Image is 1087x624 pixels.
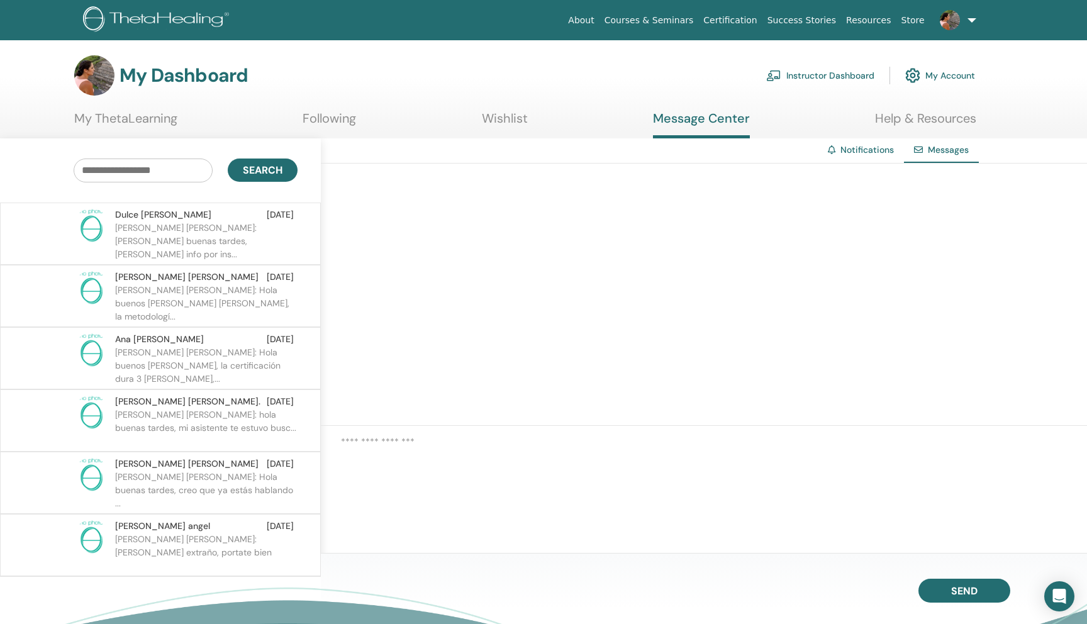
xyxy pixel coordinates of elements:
span: Send [951,584,978,598]
button: Send [918,579,1010,603]
a: Wishlist [482,111,528,135]
p: [PERSON_NAME] [PERSON_NAME]: [PERSON_NAME] extraño, portate bien [115,533,298,571]
p: [PERSON_NAME] [PERSON_NAME]: hola buenas tardes, mi asistente te estuvo busc... [115,408,298,446]
a: Help & Resources [875,111,976,135]
span: [DATE] [267,520,294,533]
img: no-photo.png [74,270,109,306]
a: Success Stories [762,9,841,32]
span: [PERSON_NAME] [PERSON_NAME]. [115,395,260,408]
span: Ana [PERSON_NAME] [115,333,204,346]
img: no-photo.png [74,520,109,555]
img: no-photo.png [74,457,109,493]
img: no-photo.png [74,395,109,430]
img: no-photo.png [74,208,109,243]
a: Courses & Seminars [599,9,699,32]
img: default.jpg [74,55,114,96]
h3: My Dashboard [120,64,248,87]
img: no-photo.png [74,333,109,368]
p: [PERSON_NAME] [PERSON_NAME]: [PERSON_NAME] buenas tardes, [PERSON_NAME] info por ins... [115,221,298,259]
span: Messages [928,144,969,155]
img: cog.svg [905,65,920,86]
p: [PERSON_NAME] [PERSON_NAME]: Hola buenas tardes, creo que ya estás hablando ... [115,471,298,508]
span: Dulce [PERSON_NAME] [115,208,211,221]
img: logo.png [83,6,233,35]
span: [PERSON_NAME] angel [115,520,210,533]
button: Search [228,159,298,182]
a: About [563,9,599,32]
img: chalkboard-teacher.svg [766,70,781,81]
a: My Account [905,62,975,89]
span: [DATE] [267,457,294,471]
a: Following [303,111,356,135]
span: [DATE] [267,208,294,221]
span: Search [243,164,282,177]
a: Store [896,9,930,32]
span: [PERSON_NAME] [PERSON_NAME] [115,457,259,471]
a: Message Center [653,111,750,138]
span: [DATE] [267,333,294,346]
span: [DATE] [267,395,294,408]
a: My ThetaLearning [74,111,177,135]
span: [PERSON_NAME] [PERSON_NAME] [115,270,259,284]
div: Open Intercom Messenger [1044,581,1074,611]
p: [PERSON_NAME] [PERSON_NAME]: Hola buenos [PERSON_NAME], la certificación dura 3 [PERSON_NAME],... [115,346,298,384]
a: Notifications [840,144,894,155]
a: Instructor Dashboard [766,62,874,89]
span: [DATE] [267,270,294,284]
a: Resources [841,9,896,32]
p: [PERSON_NAME] [PERSON_NAME]: Hola buenos [PERSON_NAME] [PERSON_NAME], la metodologí... [115,284,298,321]
a: Certification [698,9,762,32]
img: default.jpg [940,10,960,30]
